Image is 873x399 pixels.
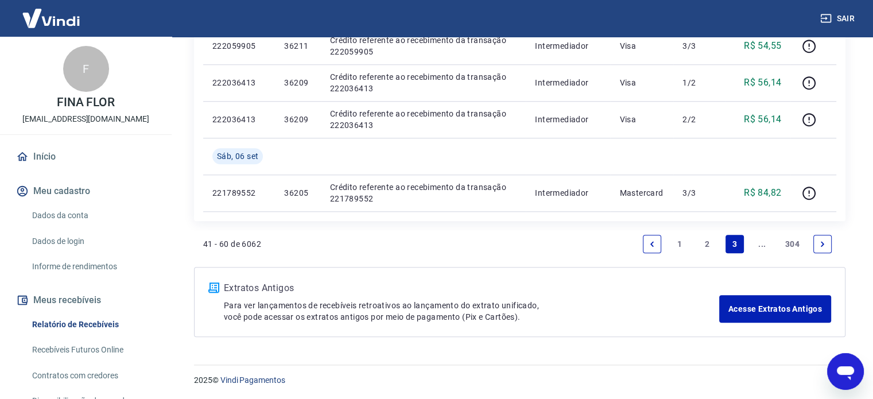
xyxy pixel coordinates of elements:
a: Page 3 is your current page [725,235,744,253]
ul: Pagination [638,230,836,258]
p: 36205 [284,187,311,199]
p: [EMAIL_ADDRESS][DOMAIN_NAME] [22,113,149,125]
a: Recebíveis Futuros Online [28,338,158,362]
p: Visa [619,77,664,88]
p: R$ 56,14 [744,76,781,90]
img: ícone [208,282,219,293]
p: Para ver lançamentos de recebíveis retroativos ao lançamento do extrato unificado, você pode aces... [224,300,719,323]
p: R$ 84,82 [744,186,781,200]
p: Crédito referente ao recebimento da transação 222036413 [330,108,517,131]
a: Page 1 [670,235,689,253]
span: Sáb, 06 set [217,150,258,162]
img: Vindi [14,1,88,36]
p: 1/2 [682,77,716,88]
p: 221789552 [212,187,266,199]
iframe: Botão para abrir a janela de mensagens [827,353,864,390]
p: Intermediador [535,77,601,88]
a: Acesse Extratos Antigos [719,295,831,323]
p: Crédito referente ao recebimento da transação 222036413 [330,71,517,94]
p: Visa [619,114,664,125]
a: Dados de login [28,230,158,253]
p: 3/3 [682,40,716,52]
a: Relatório de Recebíveis [28,313,158,336]
p: 41 - 60 de 6062 [203,238,261,250]
p: 3/3 [682,187,716,199]
a: Previous page [643,235,661,253]
a: Início [14,144,158,169]
p: 36211 [284,40,311,52]
a: Page 2 [698,235,716,253]
button: Meu cadastro [14,179,158,204]
p: Visa [619,40,664,52]
p: Extratos Antigos [224,281,719,295]
p: Mastercard [619,187,664,199]
p: R$ 56,14 [744,113,781,126]
p: 222036413 [212,77,266,88]
a: Vindi Pagamentos [220,375,285,385]
a: Jump forward [753,235,771,253]
div: F [63,46,109,92]
button: Meus recebíveis [14,288,158,313]
p: Intermediador [535,187,601,199]
p: FINA FLOR [57,96,115,109]
a: Contratos com credores [28,364,158,388]
p: 2/2 [682,114,716,125]
a: Page 304 [781,235,804,253]
p: 222036413 [212,114,266,125]
a: Next page [813,235,832,253]
a: Informe de rendimentos [28,255,158,278]
p: Intermediador [535,114,601,125]
p: R$ 54,55 [744,39,781,53]
p: 2025 © [194,374,845,386]
a: Dados da conta [28,204,158,227]
p: Crédito referente ao recebimento da transação 221789552 [330,181,517,204]
p: Intermediador [535,40,601,52]
p: 36209 [284,77,311,88]
button: Sair [818,8,859,29]
p: 222059905 [212,40,266,52]
p: Crédito referente ao recebimento da transação 222059905 [330,34,517,57]
p: 36209 [284,114,311,125]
